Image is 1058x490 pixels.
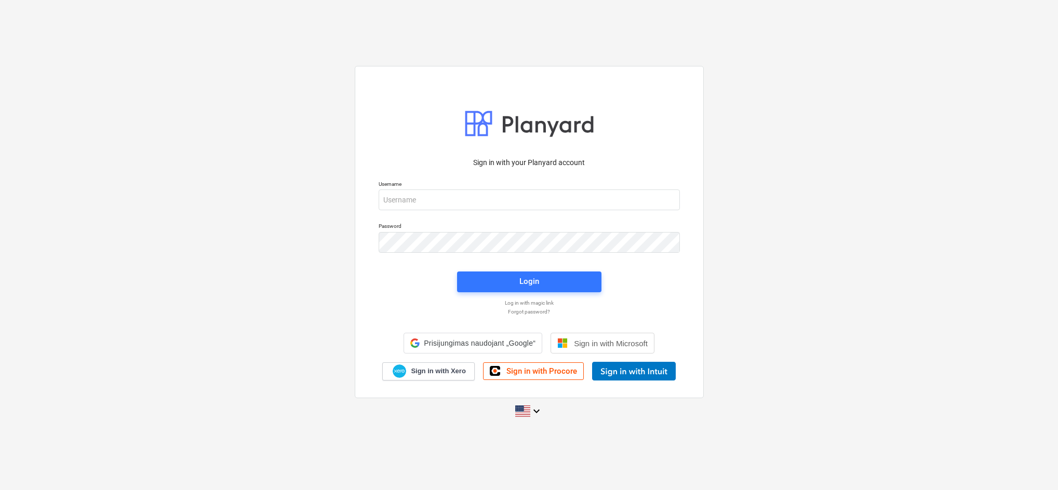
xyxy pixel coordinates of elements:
[379,189,680,210] input: Username
[404,333,542,353] div: Prisijungimas naudojant „Google“
[379,181,680,189] p: Username
[411,366,465,376] span: Sign in with Xero
[457,271,601,292] button: Login
[373,308,685,315] a: Forgot password?
[519,275,539,288] div: Login
[373,300,685,306] a: Log in with magic link
[424,339,535,347] span: Prisijungimas naudojant „Google“
[379,157,680,168] p: Sign in with your Planyard account
[506,366,577,376] span: Sign in with Procore
[379,223,680,232] p: Password
[530,405,543,417] i: keyboard_arrow_down
[393,364,406,378] img: Xero logo
[574,339,648,348] span: Sign in with Microsoft
[557,338,568,348] img: Microsoft logo
[483,362,584,380] a: Sign in with Procore
[382,362,475,380] a: Sign in with Xero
